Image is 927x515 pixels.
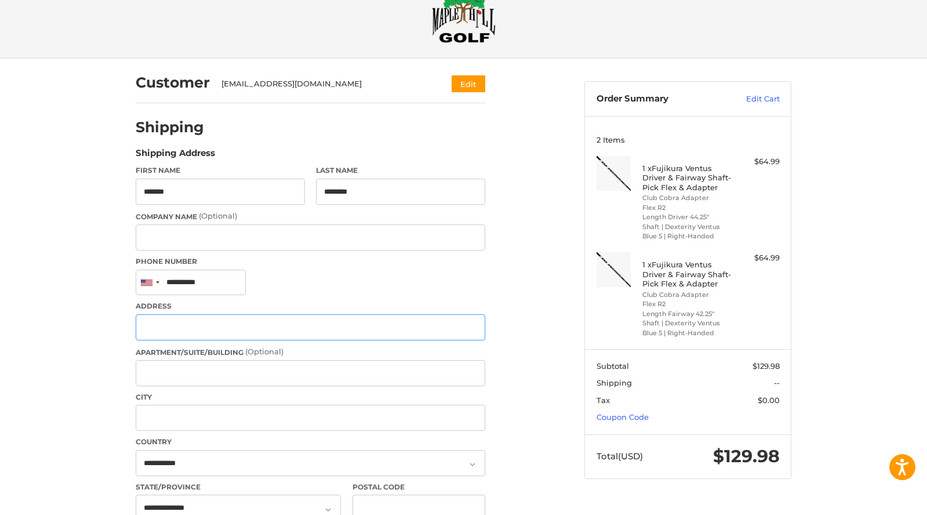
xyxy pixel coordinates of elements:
label: Country [136,437,485,447]
li: Club Cobra Adapter [642,290,731,300]
h4: 1 x Fujikura Ventus Driver & Fairway Shaft- Pick Flex & Adapter [642,164,731,192]
h2: Shipping [136,118,204,136]
div: $64.99 [734,156,780,168]
div: $64.99 [734,252,780,264]
h2: Customer [136,74,210,92]
h3: 2 Items [597,135,780,144]
button: Edit [452,75,485,92]
li: Club Cobra Adapter [642,193,731,203]
label: State/Province [136,482,341,492]
li: Length Driver 44.25" [642,212,731,222]
small: (Optional) [245,347,283,356]
label: First Name [136,165,305,176]
h3: Order Summary [597,93,721,105]
li: Flex R2 [642,299,731,309]
label: Company Name [136,211,485,222]
span: Total (USD) [597,451,643,462]
a: Coupon Code [597,412,649,422]
h4: 1 x Fujikura Ventus Driver & Fairway Shaft- Pick Flex & Adapter [642,260,731,288]
li: Flex R2 [642,203,731,213]
span: Shipping [597,378,632,387]
small: (Optional) [199,211,237,220]
span: $129.98 [713,445,780,467]
div: [EMAIL_ADDRESS][DOMAIN_NAME] [221,78,430,90]
span: Subtotal [597,361,629,371]
li: Length Fairway 42.25" [642,309,731,319]
span: $129.98 [752,361,780,371]
label: Phone Number [136,256,485,267]
div: United States: +1 [136,270,163,295]
span: $0.00 [758,396,780,405]
li: Shaft | Dexterity Ventus Blue 5 | Right-Handed [642,318,731,338]
label: Address [136,301,485,311]
span: -- [774,378,780,387]
label: City [136,392,485,402]
label: Last Name [316,165,485,176]
a: Edit Cart [721,93,780,105]
legend: Shipping Address [136,147,215,165]
span: Tax [597,396,610,405]
label: Apartment/Suite/Building [136,346,485,358]
label: Postal Code [352,482,486,492]
li: Shaft | Dexterity Ventus Blue 5 | Right-Handed [642,222,731,241]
